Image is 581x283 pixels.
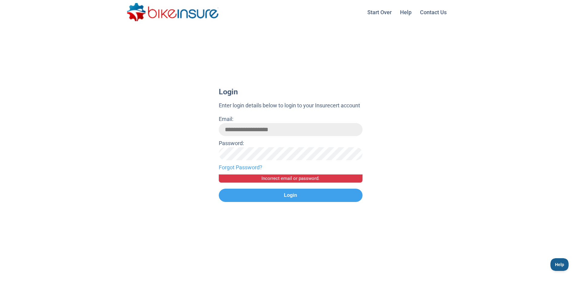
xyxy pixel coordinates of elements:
a: Contact Us [416,5,450,20]
div: Incorrect email or password. [219,174,363,183]
a: Forgot Password? [219,163,363,171]
h1: Login [219,88,363,96]
button: Login [219,189,363,202]
p: Enter login details below to login to your Insurecert account [219,101,363,109]
a: Start Over [364,5,395,20]
label: Password: [219,140,244,146]
iframe: Toggle Customer Support [550,258,569,271]
img: bikeinsure logo [127,3,218,21]
label: Email: [219,116,233,122]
